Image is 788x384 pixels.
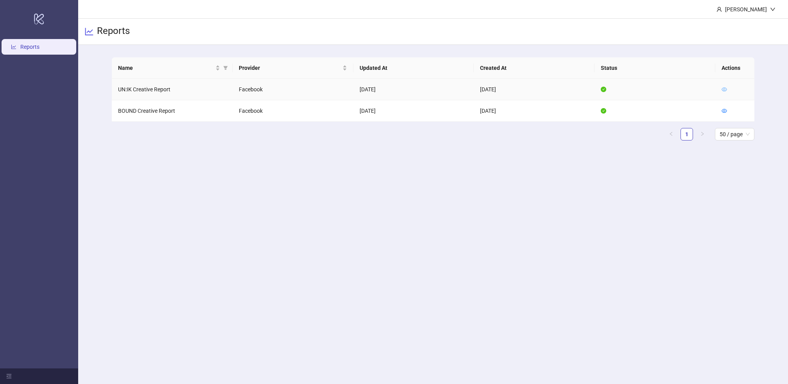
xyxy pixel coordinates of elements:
span: left [669,132,673,136]
th: Updated At [353,57,474,79]
li: Next Page [696,128,709,140]
div: [PERSON_NAME] [722,5,770,14]
span: right [700,132,705,136]
span: filter [223,66,228,70]
div: Page Size [715,128,754,140]
th: Actions [715,57,754,79]
td: [DATE] [474,79,595,100]
th: Status [595,57,715,79]
td: Facebook [233,79,353,100]
td: BOUND Creative Report [112,100,233,122]
span: down [770,7,775,12]
span: eye [722,87,727,92]
span: menu-fold [6,373,12,379]
button: right [696,128,709,140]
a: eye [722,108,727,114]
td: [DATE] [353,100,474,122]
td: [DATE] [353,79,474,100]
h3: Reports [97,25,130,38]
a: Reports [20,44,39,50]
span: user [716,7,722,12]
span: filter [222,62,229,74]
a: 1 [681,128,693,140]
span: check-circle [601,108,606,114]
th: Created At [474,57,595,79]
span: Name [118,64,214,72]
li: Previous Page [665,128,677,140]
td: [DATE] [474,100,595,122]
button: left [665,128,677,140]
th: Name [112,57,233,79]
span: Provider [239,64,341,72]
span: 50 / page [720,128,750,140]
td: UN:IK Creative Report [112,79,233,100]
span: line-chart [84,27,94,36]
li: 1 [681,128,693,140]
span: check-circle [601,87,606,92]
td: Facebook [233,100,353,122]
th: Provider [233,57,353,79]
a: eye [722,86,727,92]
